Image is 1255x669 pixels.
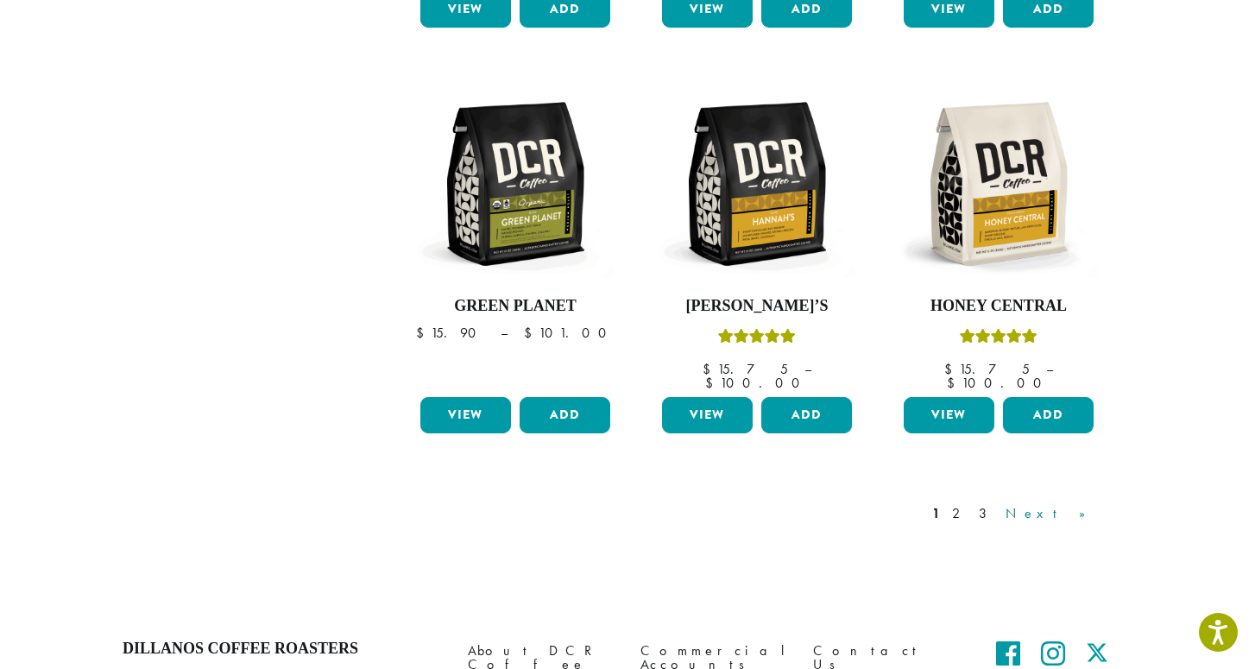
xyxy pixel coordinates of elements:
[524,324,615,342] bdi: 101.00
[416,324,431,342] span: $
[705,374,808,392] bdi: 100.00
[658,85,856,390] a: [PERSON_NAME]’sRated 5.00 out of 5
[524,324,539,342] span: $
[944,360,1030,378] bdi: 15.75
[947,374,1050,392] bdi: 100.00
[929,503,943,524] a: 1
[975,503,997,524] a: 3
[899,85,1098,283] img: DCR-12oz-Honey-Central-Stock-scaled.png
[703,360,788,378] bdi: 15.75
[960,326,1037,352] div: Rated 5.00 out of 5
[416,85,615,283] img: DCR-12oz-FTO-Green-Planet-Stock-scaled.png
[416,324,484,342] bdi: 15.90
[520,397,610,433] button: Add
[123,640,442,659] h4: Dillanos Coffee Roasters
[416,297,615,316] h4: Green Planet
[1003,397,1094,433] button: Add
[761,397,852,433] button: Add
[804,360,811,378] span: –
[662,397,753,433] a: View
[899,297,1098,316] h4: Honey Central
[944,360,959,378] span: $
[1046,360,1053,378] span: –
[416,85,615,390] a: Green Planet
[899,85,1098,390] a: Honey CentralRated 5.00 out of 5
[658,297,856,316] h4: [PERSON_NAME]’s
[949,503,970,524] a: 2
[947,374,962,392] span: $
[1002,503,1101,524] a: Next »
[705,374,720,392] span: $
[904,397,994,433] a: View
[501,324,508,342] span: –
[718,326,796,352] div: Rated 5.00 out of 5
[658,85,856,283] img: DCR-12oz-Hannahs-Stock-scaled.png
[420,397,511,433] a: View
[703,360,717,378] span: $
